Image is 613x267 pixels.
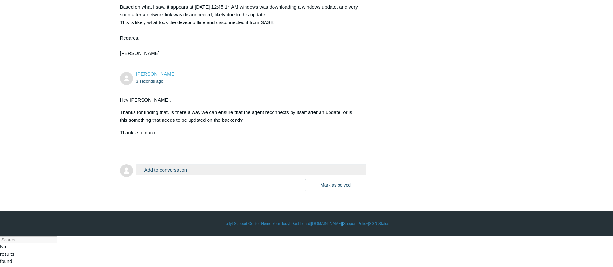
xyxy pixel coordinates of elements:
[343,221,368,227] a: Support Policy
[136,79,163,84] time: 08/25/2025, 14:02
[120,221,493,227] div: | | | |
[224,221,271,227] a: Todyl Support Center Home
[305,179,366,191] button: Mark as solved
[311,221,342,227] a: [DOMAIN_NAME]
[120,96,360,104] p: Hey [PERSON_NAME],
[120,109,360,124] p: Thanks for finding that. Is there a way we can ensure that the agent reconnects by itself after a...
[136,71,176,76] a: [PERSON_NAME]
[120,129,360,137] p: Thanks so much
[136,71,176,76] span: Aaron Luboff
[369,221,389,227] a: SGN Status
[136,164,367,175] button: Add to conversation
[272,221,310,227] a: Your Todyl Dashboard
